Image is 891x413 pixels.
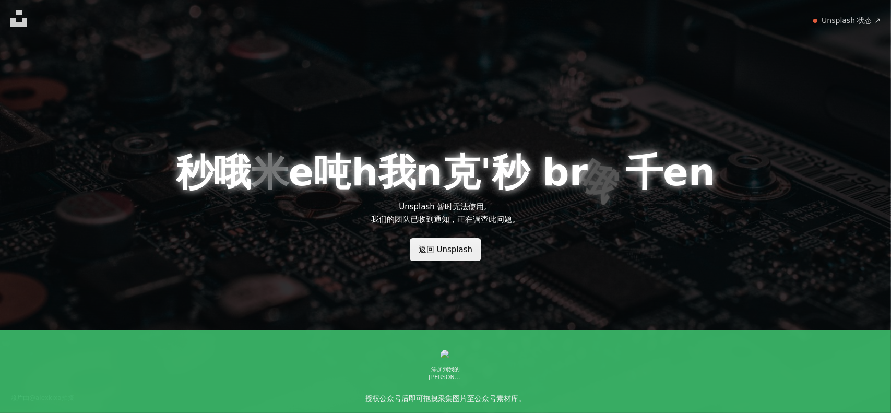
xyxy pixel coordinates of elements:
font: n [416,150,443,194]
font: ↗ [874,16,881,25]
font: 我 [378,150,416,194]
font: 秒 [492,150,529,194]
font: 返回 Unsplash [419,245,472,254]
font: 千 [625,150,663,194]
font: Unsplash 暂时无法使用。 [399,202,492,211]
a: 返回 Unsplash [410,238,481,261]
font: ' [480,150,492,194]
font: n [688,150,715,194]
font: 米 [251,150,289,194]
font: 哦 [213,150,251,194]
h1: 有东西坏了 [176,152,716,192]
font: Unsplash 状态 [822,16,872,25]
a: Unsplash 状态 ↗ [822,16,881,26]
font: 吨 [314,150,352,194]
font: 克 [443,150,480,194]
font: 我们的团队已收到通知，正在调查此问题。 [371,215,520,224]
font: r [569,150,588,194]
font: h [352,150,378,194]
font: e [289,150,314,194]
font: 秒 [176,150,213,194]
font: 哦 [571,152,626,209]
font: e [663,150,688,194]
font: b [542,150,569,194]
